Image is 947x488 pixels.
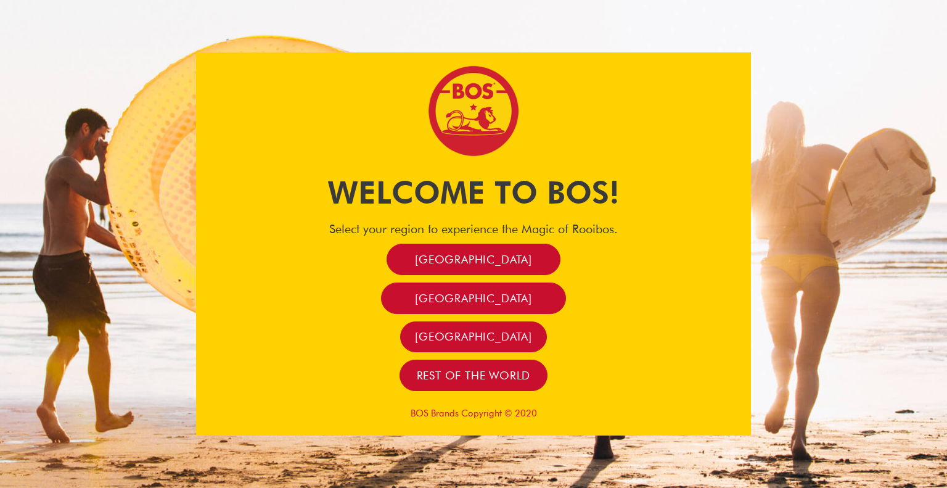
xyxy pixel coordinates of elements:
a: [GEOGRAPHIC_DATA] [387,244,560,275]
a: Rest of the world [400,360,548,391]
span: [GEOGRAPHIC_DATA] [415,291,532,305]
a: [GEOGRAPHIC_DATA] [381,283,566,314]
span: [GEOGRAPHIC_DATA] [415,252,532,267]
p: BOS Brands Copyright © 2020 [196,408,751,419]
a: [GEOGRAPHIC_DATA] [400,321,547,353]
h1: Welcome to BOS! [196,171,751,214]
span: [GEOGRAPHIC_DATA] [415,329,532,344]
h4: Select your region to experience the Magic of Rooibos. [196,221,751,236]
img: Bos Brands [427,65,520,157]
span: Rest of the world [417,368,531,383]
